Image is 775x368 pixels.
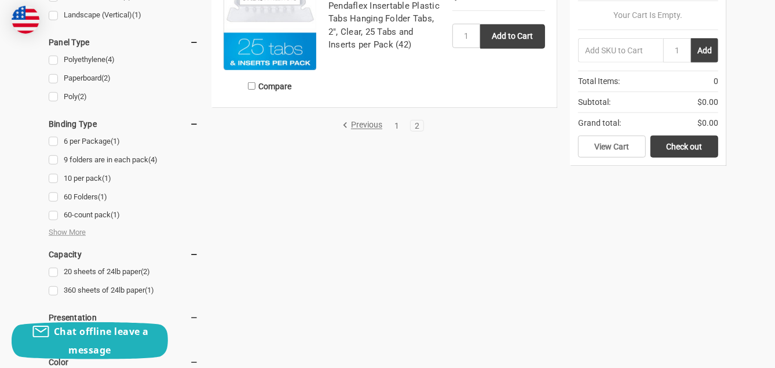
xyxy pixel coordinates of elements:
[102,174,111,183] span: (1)
[101,74,111,82] span: (2)
[49,71,199,86] a: Paperboard
[12,322,168,359] button: Chat offline leave a message
[49,207,199,223] a: 60-count pack
[390,122,403,130] a: 1
[49,190,199,205] a: 60 Folders
[148,155,158,164] span: (4)
[248,82,255,90] input: Compare
[224,76,316,96] label: Compare
[49,171,199,187] a: 10 per pack
[78,92,87,101] span: (2)
[578,38,663,63] input: Add SKU to Cart
[328,1,440,50] a: Pendaflex Insertable Plastic Tabs Hanging Folder Tabs, 2", Clear, 25 Tabs and Inserts per Pack (42)
[105,55,115,64] span: (4)
[98,192,107,201] span: (1)
[49,264,199,280] a: 20 sheets of 24lb paper
[691,38,718,63] button: Add
[578,136,646,158] a: View Cart
[49,134,199,150] a: 6 per Package
[411,122,423,130] a: 2
[49,8,199,23] a: Landscape (Vertical)
[697,117,718,129] span: $0.00
[54,325,149,356] span: Chat offline leave a message
[578,75,620,88] span: Total Items:
[49,35,199,49] h5: Panel Type
[49,52,199,68] a: Polyethylene
[111,137,120,145] span: (1)
[49,227,86,238] span: Show More
[650,136,718,158] a: Check out
[49,152,199,168] a: 9 folders are in each pack
[697,96,718,108] span: $0.00
[49,311,199,325] h5: Presentation
[714,75,718,88] span: 0
[145,286,154,294] span: (1)
[342,121,386,131] a: Previous
[578,96,611,108] span: Subtotal:
[49,283,199,298] a: 360 sheets of 24lb paper
[49,89,199,105] a: Poly
[111,210,120,219] span: (1)
[578,9,718,21] p: Your Cart Is Empty.
[132,10,141,19] span: (1)
[578,117,621,129] span: Grand total:
[49,247,199,261] h5: Capacity
[480,24,545,49] input: Add to Cart
[12,6,39,34] img: duty and tax information for United States
[49,117,199,131] h5: Binding Type
[141,267,150,276] span: (2)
